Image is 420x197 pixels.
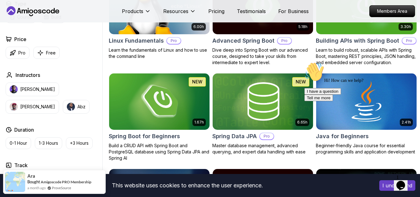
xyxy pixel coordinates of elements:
p: Pro [18,50,25,56]
button: Resources [163,7,196,20]
p: Master database management, advanced querying, and expert data handling with ease [212,143,313,155]
button: Tell me more [2,35,31,42]
p: Pro [278,38,291,44]
a: ProveSource [52,185,71,190]
a: Amigoscode PRO Membership [41,180,91,184]
span: Bought [27,179,40,184]
h2: Duration [14,126,34,134]
p: Abz [77,104,85,110]
p: Dive deep into Spring Boot with our advanced course, designed to take your skills from intermedia... [212,47,313,66]
a: Pricing [208,7,224,15]
iframe: chat widget [302,59,414,169]
span: a month ago [27,185,46,190]
button: instructor imgAbz [63,100,90,114]
h2: Track [14,162,28,169]
h2: Advanced Spring Boot [212,36,275,45]
h2: Spring Data JPA [212,132,257,141]
button: Pro [6,47,30,59]
div: This website uses cookies to enhance the user experience. [5,179,370,192]
p: Resources [163,7,188,15]
p: 6.65h [297,120,307,125]
p: +3 Hours [70,140,89,146]
button: +3 Hours [66,137,93,149]
img: provesource social proof notification image [5,172,25,192]
button: Free [33,47,60,59]
p: 5.18h [298,24,307,29]
p: Build a CRUD API with Spring Boot and PostgreSQL database using Spring Data JPA and Spring AI [109,143,210,161]
img: instructor img [67,103,75,111]
p: 6.00h [193,24,204,29]
a: Members Area [369,5,415,17]
img: instructor img [10,103,18,111]
button: 0-1 Hour [6,137,31,149]
p: NEW [296,79,306,85]
a: For Business [278,7,309,15]
span: Hi! How can we help? [2,19,62,23]
img: Spring Boot for Beginners card [109,73,210,130]
p: Learn to build robust, scalable APIs with Spring Boot, mastering REST principles, JSON handling, ... [316,47,417,66]
img: Spring Data JPA card [213,73,313,130]
p: Pro [260,133,274,139]
div: 👋Hi! How can we help?I have a questionTell me more [2,2,114,42]
p: Learn the fundamentals of Linux and how to use the command line [109,47,210,59]
p: Products [122,7,143,15]
iframe: chat widget [394,172,414,191]
button: Products [122,7,151,20]
p: [PERSON_NAME] [20,86,55,92]
img: instructor img [10,85,18,93]
h2: Spring Boot for Beginners [109,132,180,141]
p: NEW [192,79,202,85]
a: Spring Data JPA card6.65hNEWSpring Data JPAProMaster database management, advanced querying, and ... [212,73,313,155]
a: Spring Boot for Beginners card1.67hNEWSpring Boot for BeginnersBuild a CRUD API with Spring Boot ... [109,73,210,161]
p: 3.30h [400,24,411,29]
p: Pro [167,38,181,44]
button: Accept cookies [379,180,415,191]
p: 1-3 Hours [39,140,58,146]
h2: Price [14,35,26,43]
h2: Building APIs with Spring Boot [316,36,399,45]
h2: Linux Fundamentals [109,36,164,45]
img: :wave: [2,2,22,22]
p: Members Area [370,6,415,17]
p: Free [46,50,56,56]
p: [PERSON_NAME] [20,104,55,110]
button: instructor img[PERSON_NAME] [6,100,59,114]
button: 1-3 Hours [35,137,62,149]
p: 0-1 Hour [10,140,27,146]
p: 1.67h [194,120,204,125]
button: I have a question [2,29,39,35]
span: Ara [27,173,35,179]
p: Pro [402,38,416,44]
a: Testimonials [237,7,266,15]
h2: Instructors [16,71,40,79]
button: instructor img[PERSON_NAME] [6,82,59,96]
